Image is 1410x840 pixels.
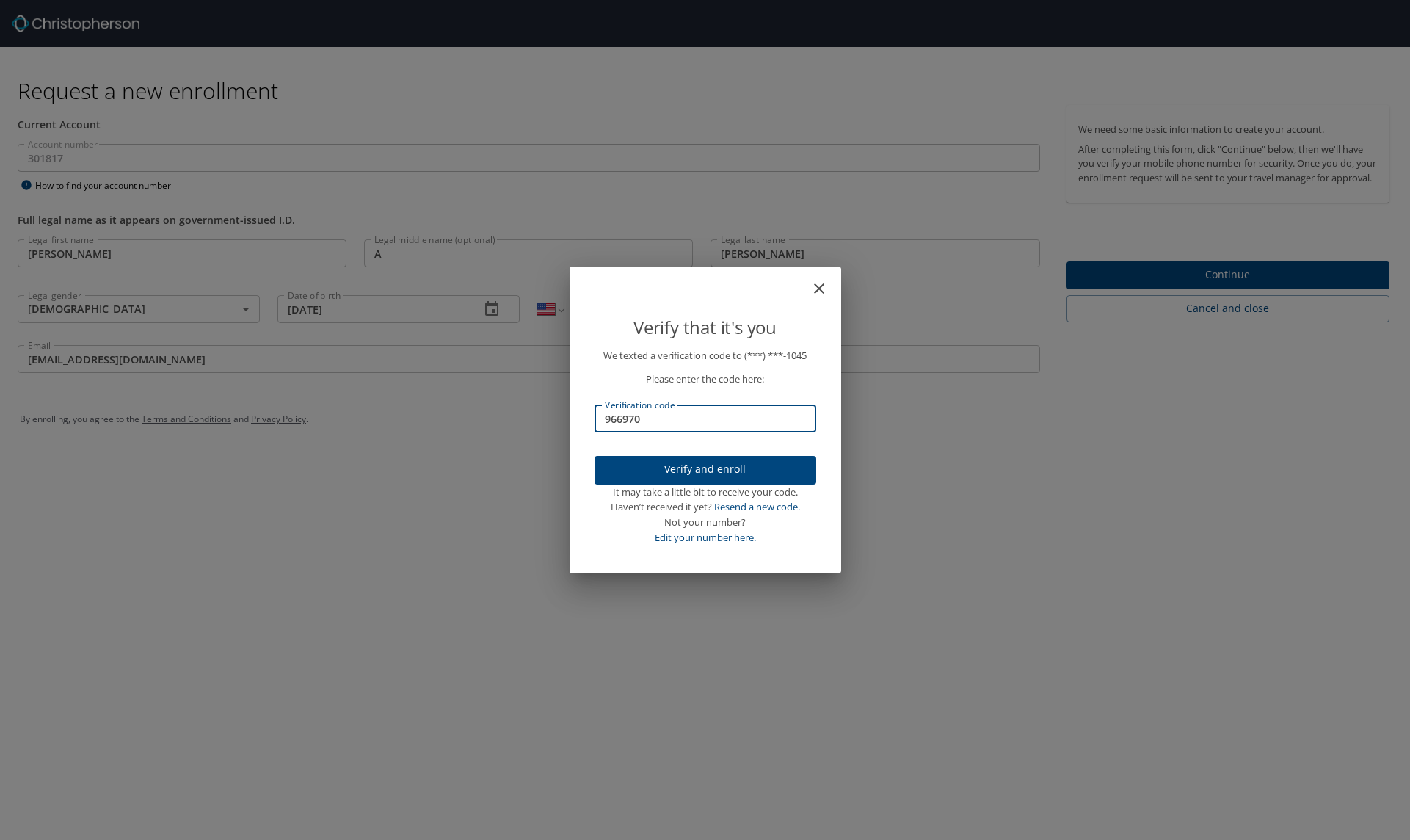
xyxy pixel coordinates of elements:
[606,460,804,479] span: Verify and enroll
[595,372,816,387] p: Please enter the code here:
[655,531,756,544] a: Edit your number here.
[595,456,816,485] button: Verify and enroll
[595,485,816,500] div: It may take a little bit to receive your code.
[818,272,835,290] button: close
[714,500,800,513] a: Resend a new code.
[595,499,816,515] div: Haven’t received it yet?
[595,348,816,363] p: We texted a verification code to (***) ***- 1045
[595,515,816,530] div: Not your number?
[595,314,816,341] p: Verify that it's you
